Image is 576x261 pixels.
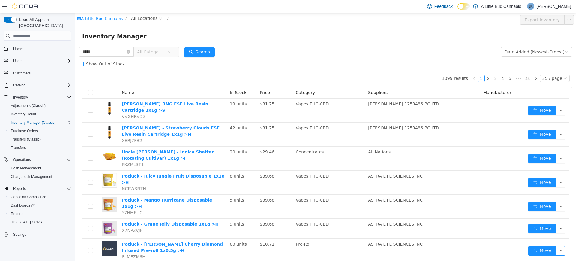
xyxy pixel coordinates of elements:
[11,57,71,65] span: Users
[453,233,481,243] button: icon: swapMove
[293,209,348,214] span: ASTRA LIFE SCIENCES INC
[481,211,490,220] button: icon: ellipsis
[459,64,463,68] i: icon: right
[11,103,46,108] span: Adjustments (Classic)
[8,136,71,143] span: Transfers (Classic)
[453,117,481,126] button: icon: swapMove
[448,62,457,69] a: 44
[13,232,26,237] span: Settings
[185,89,199,93] span: $31.75
[453,211,481,220] button: icon: swapMove
[293,137,316,141] span: All Nations
[8,111,39,118] a: Inventory Count
[6,210,74,218] button: Reports
[155,77,172,82] span: In Stock
[11,45,25,53] a: Home
[7,19,75,28] span: Inventory Manager
[11,211,23,216] span: Reports
[424,62,431,69] a: 4
[2,3,48,8] a: icon: shopA Little Bud Cannabis
[293,89,364,93] span: [PERSON_NAME] 1253486 BC LTD
[453,141,481,150] button: icon: swapMove
[2,4,6,8] i: icon: shop
[27,184,42,199] img: Potluck - Mango Hurricane Disposable 1x1g >H hero shot
[52,37,55,41] i: icon: close-circle
[13,47,23,51] span: Home
[490,37,493,41] i: icon: down
[481,117,490,126] button: icon: ellipsis
[8,193,71,201] span: Canadian Compliance
[8,102,48,109] a: Adjustments (Classic)
[218,226,291,250] td: Pre-Roll
[47,173,71,178] span: NCPW3NTH
[185,161,199,165] span: $39.68
[92,37,96,41] i: icon: down
[11,203,35,208] span: Dashboards
[8,111,71,118] span: Inventory Count
[8,165,43,172] a: Cash Management
[155,209,169,214] u: 9 units
[410,62,417,69] a: 2
[218,182,291,206] td: Vapes THC-CBD
[439,62,448,69] span: •••
[218,206,291,226] td: Vapes THC-CBD
[11,231,28,238] a: Settings
[457,62,464,69] li: Next Page
[27,208,42,223] img: Potluck - Grape Jelly Disposable 1x1g >H hero shot
[425,0,455,12] a: Feedback
[185,137,199,141] span: $29.46
[293,229,348,234] span: ASTRA LIFE SCIENCES INC
[185,77,195,82] span: Price
[1,69,74,77] button: Customers
[481,93,490,102] button: icon: ellipsis
[218,134,291,158] td: Concentrates
[13,71,31,76] span: Customers
[6,135,74,144] button: Transfers (Classic)
[11,156,33,163] button: Operations
[47,215,67,220] span: X7NPZVJF
[155,161,169,165] u: 8 units
[92,3,93,8] span: /
[8,136,43,143] a: Transfers (Classic)
[489,2,499,12] button: icon: ellipsis
[47,113,145,124] a: [PERSON_NAME] - Strawberry Clouds FSE Live Resin Cartridge 1x1g >H
[47,77,59,82] span: Name
[47,197,70,202] span: Y7HM6UCU
[417,62,424,69] a: 3
[27,136,42,151] img: Uncle Bob - Indica Shatter (Rotating Cultivar) 1x1g >I hero shot
[403,62,409,69] a: 1
[11,112,36,117] span: Inventory Count
[11,57,25,65] button: Users
[8,144,71,151] span: Transfers
[523,3,525,10] p: |
[11,94,71,101] span: Inventory
[8,210,71,217] span: Reports
[47,241,70,246] span: 8LMEZM6H
[8,127,71,135] span: Purchase Orders
[8,219,44,226] a: [US_STATE] CCRS
[6,110,74,118] button: Inventory Count
[8,173,55,180] a: Chargeback Management
[17,17,71,29] span: Load All Apps in [GEOGRAPHIC_DATA]
[8,210,26,217] a: Reports
[8,193,49,201] a: Canadian Compliance
[221,77,240,82] span: Category
[13,157,31,162] span: Operations
[11,145,26,150] span: Transfers
[11,70,33,77] a: Customers
[155,137,172,141] u: 20 units
[453,165,481,175] button: icon: swapMove
[155,185,169,190] u: 5 units
[395,62,403,69] li: Previous Page
[11,174,52,179] span: Chargeback Management
[293,113,364,117] span: [PERSON_NAME] 1253486 BC LTD
[47,125,67,130] span: XERJ7FB2
[8,202,71,209] span: Dashboards
[1,156,74,164] button: Operations
[527,3,534,10] div: Jake Kearns
[155,113,172,117] u: 42 units
[27,160,42,175] img: Potluck - Juicy Jungle Fruit Disposable 1x1g >H hero shot
[56,2,82,9] span: All Locations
